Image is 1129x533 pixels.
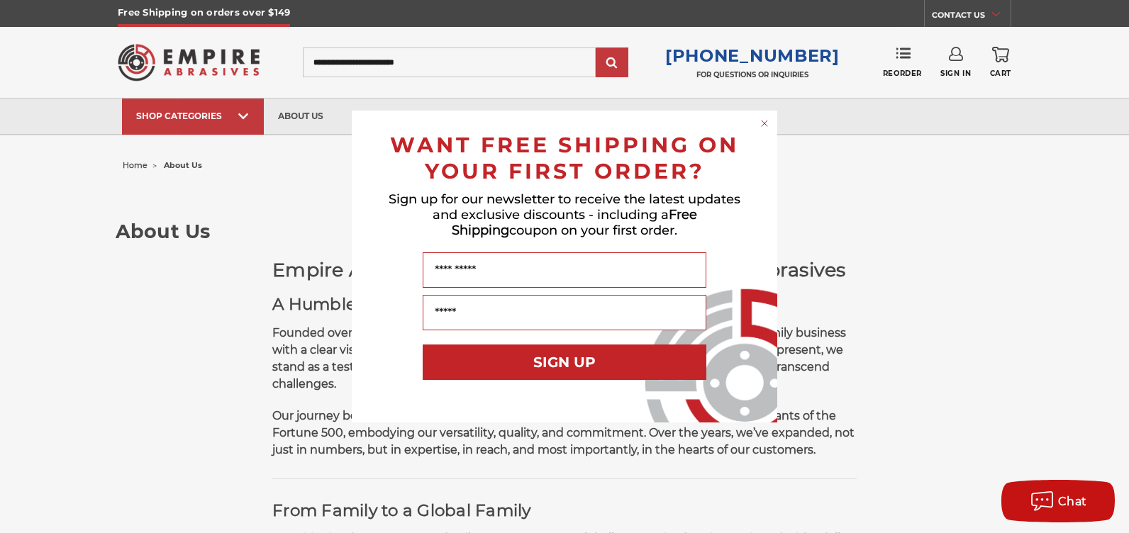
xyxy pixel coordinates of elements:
span: WANT FREE SHIPPING ON YOUR FIRST ORDER? [390,132,739,184]
span: Chat [1058,495,1087,508]
span: Sign up for our newsletter to receive the latest updates and exclusive discounts - including a co... [389,191,740,238]
button: Close dialog [757,116,772,130]
button: Chat [1001,480,1115,522]
button: SIGN UP [423,344,706,380]
span: Free Shipping [452,207,697,238]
